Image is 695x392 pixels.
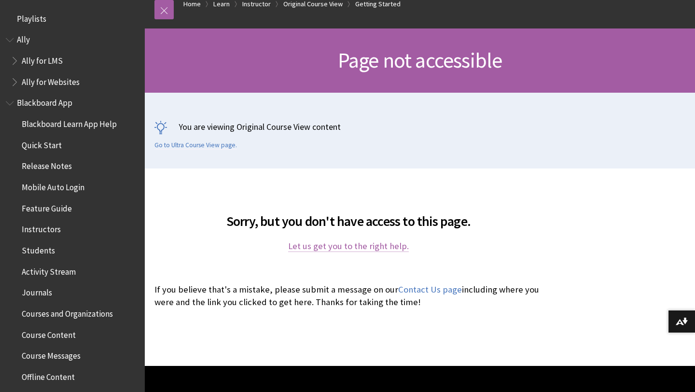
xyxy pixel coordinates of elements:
[22,116,117,129] span: Blackboard Learn App Help
[22,74,80,87] span: Ally for Websites
[154,199,542,231] h2: Sorry, but you don't have access to this page.
[22,222,61,235] span: Instructors
[22,137,62,150] span: Quick Start
[22,200,72,213] span: Feature Guide
[22,53,63,66] span: Ally for LMS
[22,242,55,255] span: Students
[338,47,502,73] span: Page not accessible
[22,348,81,361] span: Course Messages
[288,240,409,252] a: Let us get you to the right help.
[154,141,237,150] a: Go to Ultra Course View page.
[17,11,46,24] span: Playlists
[22,179,84,192] span: Mobile Auto Login
[154,121,685,133] p: You are viewing Original Course View content
[154,283,542,308] p: If you believe that's a mistake, please submit a message on our including where you were and the ...
[17,32,30,45] span: Ally
[398,284,462,295] a: Contact Us page
[22,306,113,319] span: Courses and Organizations
[22,158,72,171] span: Release Notes
[22,369,75,382] span: Offline Content
[17,95,72,108] span: Blackboard App
[6,32,139,90] nav: Book outline for Anthology Ally Help
[22,264,76,277] span: Activity Stream
[22,285,52,298] span: Journals
[22,327,76,340] span: Course Content
[6,11,139,27] nav: Book outline for Playlists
